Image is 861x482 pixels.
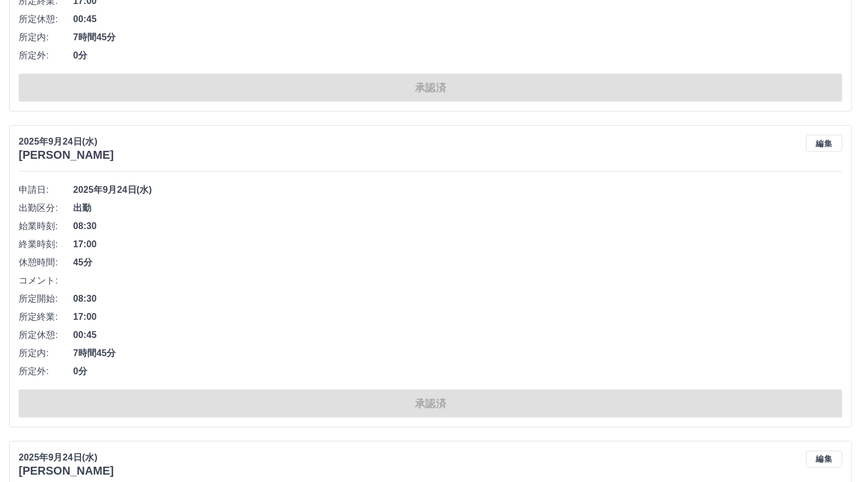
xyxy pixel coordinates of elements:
p: 2025年9月24日(水) [19,135,114,149]
span: 出勤区分: [19,201,73,215]
span: 出勤 [73,201,842,215]
span: 申請日: [19,183,73,197]
h3: [PERSON_NAME] [19,464,114,477]
span: 7時間45分 [73,31,842,44]
p: 2025年9月24日(水) [19,451,114,464]
span: 7時間45分 [73,346,842,360]
span: 所定外: [19,49,73,62]
span: 00:45 [73,328,842,342]
span: 所定休憩: [19,12,73,26]
span: 45分 [73,256,842,269]
button: 編集 [806,451,842,468]
span: 所定休憩: [19,328,73,342]
span: 08:30 [73,292,842,306]
span: 所定内: [19,31,73,44]
button: 編集 [806,135,842,152]
span: 17:00 [73,238,842,251]
h3: [PERSON_NAME] [19,149,114,162]
span: 00:45 [73,12,842,26]
span: 08:30 [73,219,842,233]
span: 所定外: [19,365,73,378]
span: 17:00 [73,310,842,324]
span: 2025年9月24日(水) [73,183,842,197]
span: 0分 [73,49,842,62]
span: 終業時刻: [19,238,73,251]
span: 所定開始: [19,292,73,306]
span: 所定内: [19,346,73,360]
span: 所定終業: [19,310,73,324]
span: 始業時刻: [19,219,73,233]
span: コメント: [19,274,73,287]
span: 休憩時間: [19,256,73,269]
span: 0分 [73,365,842,378]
